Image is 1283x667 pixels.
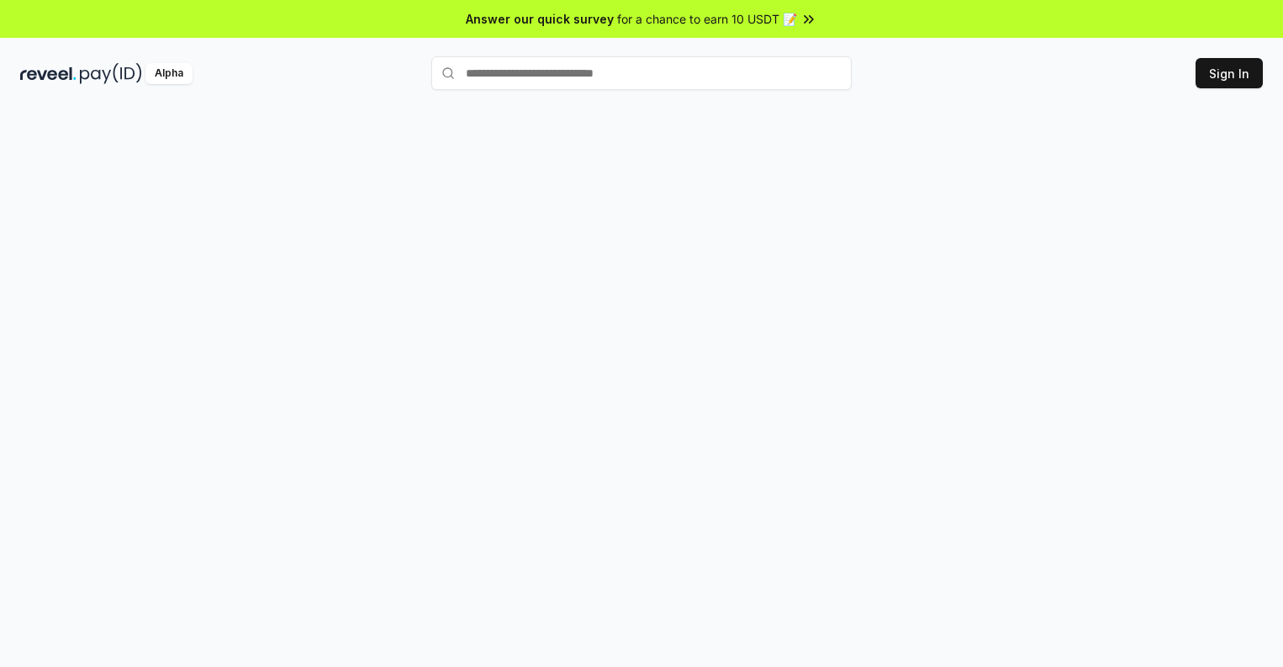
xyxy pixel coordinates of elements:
[20,63,77,84] img: reveel_dark
[145,63,193,84] div: Alpha
[80,63,142,84] img: pay_id
[1196,58,1263,88] button: Sign In
[466,10,614,28] span: Answer our quick survey
[617,10,797,28] span: for a chance to earn 10 USDT 📝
